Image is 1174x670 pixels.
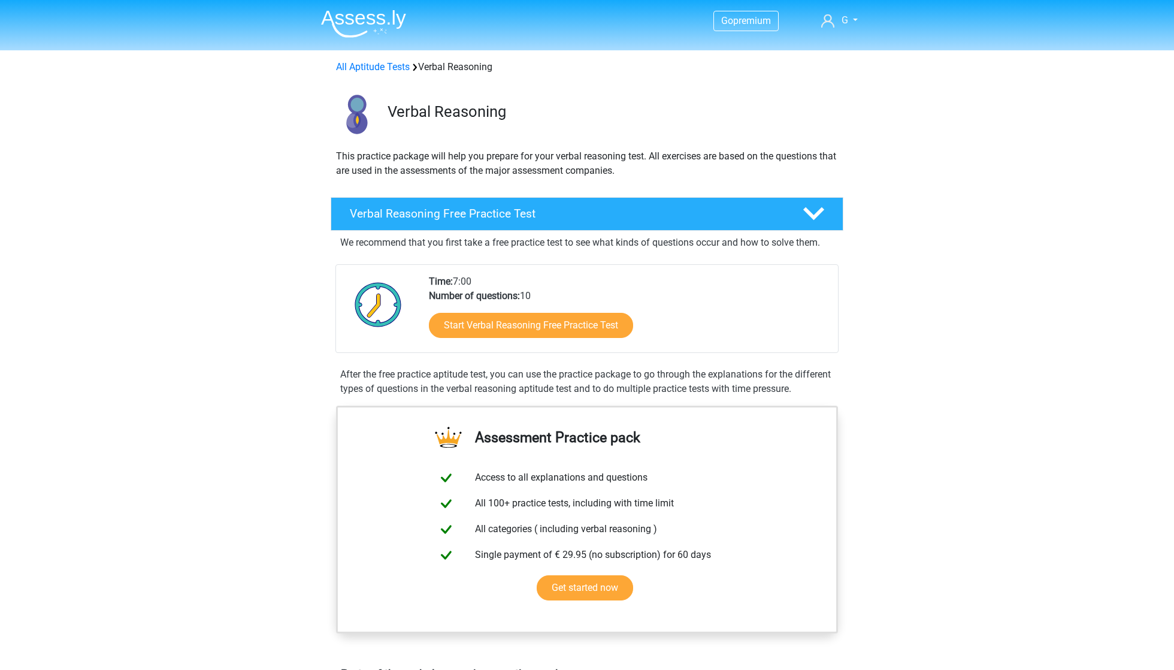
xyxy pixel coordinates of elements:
[537,575,633,600] a: Get started now
[420,274,837,352] div: 7:00 10
[321,10,406,38] img: Assessly
[340,236,834,250] p: We recommend that you first take a free practice test to see what kinds of questions occur and ho...
[721,15,733,26] span: Go
[335,367,839,396] div: After the free practice aptitude test, you can use the practice package to go through the explana...
[331,89,382,140] img: verbal reasoning
[733,15,771,26] span: premium
[336,61,410,73] a: All Aptitude Tests
[350,207,783,221] h4: Verbal Reasoning Free Practice Test
[429,290,520,301] b: Number of questions:
[714,13,778,29] a: Gopremium
[816,13,863,28] a: G
[429,313,633,338] a: Start Verbal Reasoning Free Practice Test
[842,14,848,26] span: G
[388,102,834,121] h3: Verbal Reasoning
[331,60,843,74] div: Verbal Reasoning
[326,197,848,231] a: Verbal Reasoning Free Practice Test
[336,149,838,178] p: This practice package will help you prepare for your verbal reasoning test. All exercises are bas...
[429,276,453,287] b: Time:
[348,274,409,334] img: Clock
